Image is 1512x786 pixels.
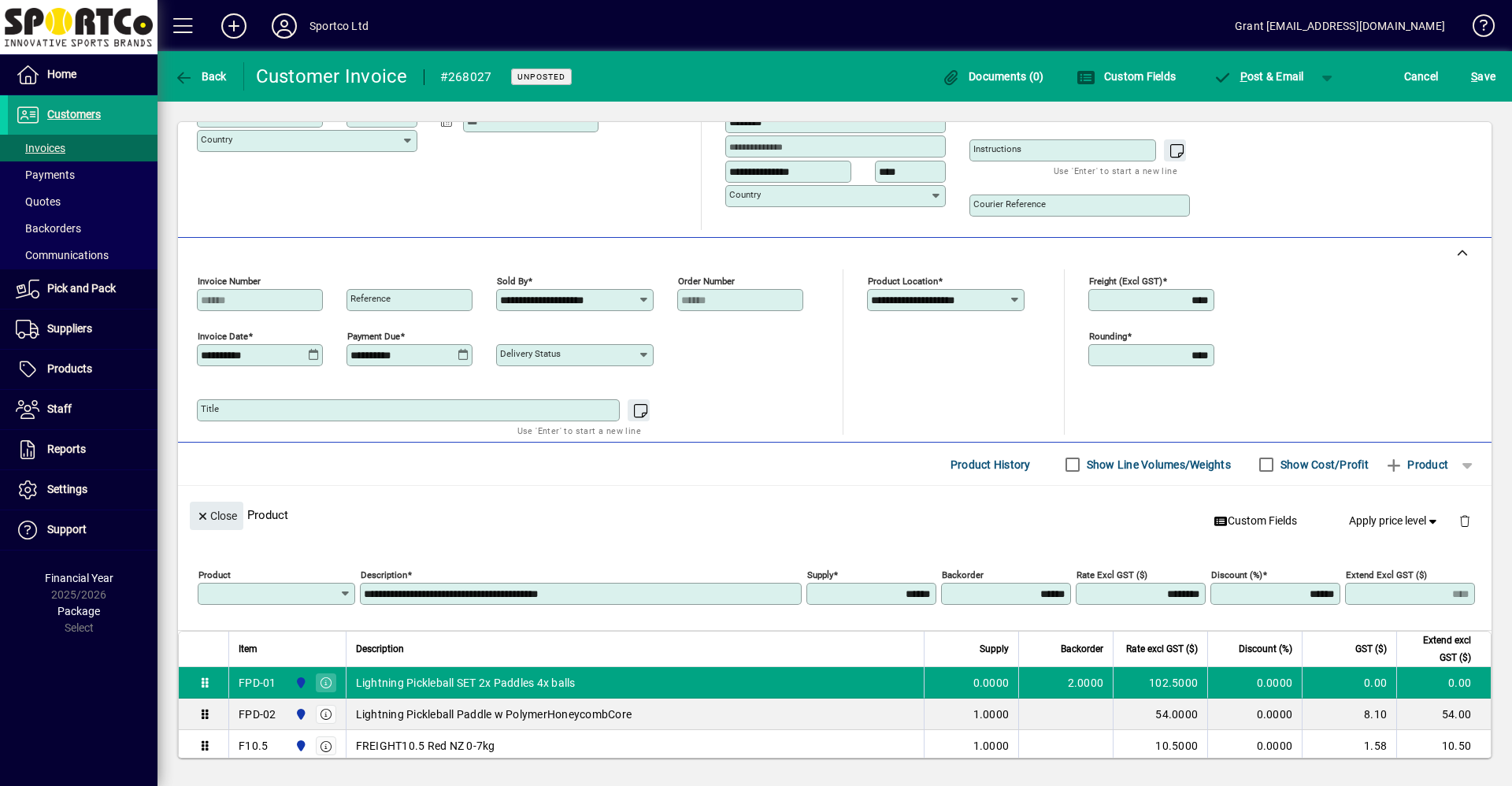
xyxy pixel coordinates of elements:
[356,738,495,754] span: FREIGHT10.5 Red NZ 0-7kg
[16,222,81,235] span: Backorders
[1446,502,1484,539] button: Delete
[1406,632,1471,666] span: Extend excl GST ($)
[1346,569,1427,580] mat-label: Extend excl GST ($)
[1384,452,1448,477] span: Product
[1343,507,1447,536] button: Apply price level
[973,675,1010,691] span: 0.0000
[8,55,157,95] a: Home
[1123,675,1198,691] div: 102.5000
[1471,64,1495,89] span: ave
[1214,513,1297,529] span: Custom Fields
[1396,730,1491,762] td: 10.50
[1277,457,1369,473] label: Show Cost/Profit
[256,64,408,89] div: Customer Invoice
[1089,276,1162,287] mat-label: Freight (excl GST)
[291,674,309,691] span: Sportco Ltd Warehouse
[47,322,92,335] span: Suppliers
[1207,507,1303,536] button: Custom Fields
[47,402,72,415] span: Staff
[198,331,248,342] mat-label: Invoice date
[356,706,632,722] span: Lightning Pickleball Paddle w PolymerHoneycombCore
[1467,62,1499,91] button: Save
[1123,738,1198,754] div: 10.5000
[1396,699,1491,730] td: 54.00
[8,350,157,389] a: Products
[8,430,157,469] a: Reports
[1207,667,1302,699] td: 0.0000
[170,62,231,91] button: Back
[47,108,101,120] span: Customers
[16,195,61,208] span: Quotes
[1471,70,1477,83] span: S
[8,188,157,215] a: Quotes
[938,62,1048,91] button: Documents (0)
[1211,569,1262,580] mat-label: Discount (%)
[209,12,259,40] button: Add
[8,161,157,188] a: Payments
[973,143,1021,154] mat-label: Instructions
[1302,699,1396,730] td: 8.10
[8,390,157,429] a: Staff
[47,282,116,295] span: Pick and Pack
[1446,513,1484,528] app-page-header-button: Delete
[309,13,369,39] div: Sportco Ltd
[178,486,1492,543] div: Product
[45,572,113,584] span: Financial Year
[1077,70,1176,83] span: Custom Fields
[259,12,309,40] button: Profile
[174,70,227,83] span: Back
[942,70,1044,83] span: Documents (0)
[1461,3,1492,54] a: Knowledge Base
[8,269,157,309] a: Pick and Pack
[973,198,1046,209] mat-label: Courier Reference
[1400,62,1443,91] button: Cancel
[8,470,157,510] a: Settings
[8,135,157,161] a: Invoices
[1377,450,1456,479] button: Product
[973,706,1010,722] span: 1.0000
[1073,62,1180,91] button: Custom Fields
[1123,706,1198,722] div: 54.0000
[8,242,157,269] a: Communications
[1089,331,1127,342] mat-label: Rounding
[1084,457,1231,473] label: Show Line Volumes/Weights
[47,483,87,495] span: Settings
[8,310,157,349] a: Suppliers
[1054,161,1177,180] mat-hint: Use 'Enter' to start a new line
[47,362,92,375] span: Products
[47,523,87,536] span: Support
[729,189,761,200] mat-label: Country
[356,640,404,658] span: Description
[186,508,247,522] app-page-header-button: Close
[951,452,1031,477] span: Product History
[440,65,492,90] div: #268027
[1235,13,1445,39] div: Grant [EMAIL_ADDRESS][DOMAIN_NAME]
[1396,667,1491,699] td: 0.00
[361,569,407,580] mat-label: Description
[198,276,261,287] mat-label: Invoice number
[196,503,237,529] span: Close
[16,142,65,154] span: Invoices
[239,675,276,691] div: FPD-01
[16,169,75,181] span: Payments
[942,569,984,580] mat-label: Backorder
[201,403,219,414] mat-label: Title
[517,72,565,82] span: Unposted
[239,706,276,722] div: FPD-02
[201,134,232,145] mat-label: Country
[1302,667,1396,699] td: 0.00
[1349,513,1440,529] span: Apply price level
[868,276,938,287] mat-label: Product location
[239,738,268,754] div: F10.5
[517,421,641,439] mat-hint: Use 'Enter' to start a new line
[291,737,309,754] span: Sportco Ltd Warehouse
[47,443,86,455] span: Reports
[1126,640,1198,658] span: Rate excl GST ($)
[1207,699,1302,730] td: 0.0000
[973,738,1010,754] span: 1.0000
[1068,675,1104,691] span: 2.0000
[1239,640,1292,658] span: Discount (%)
[1355,640,1387,658] span: GST ($)
[1240,70,1247,83] span: P
[157,62,244,91] app-page-header-button: Back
